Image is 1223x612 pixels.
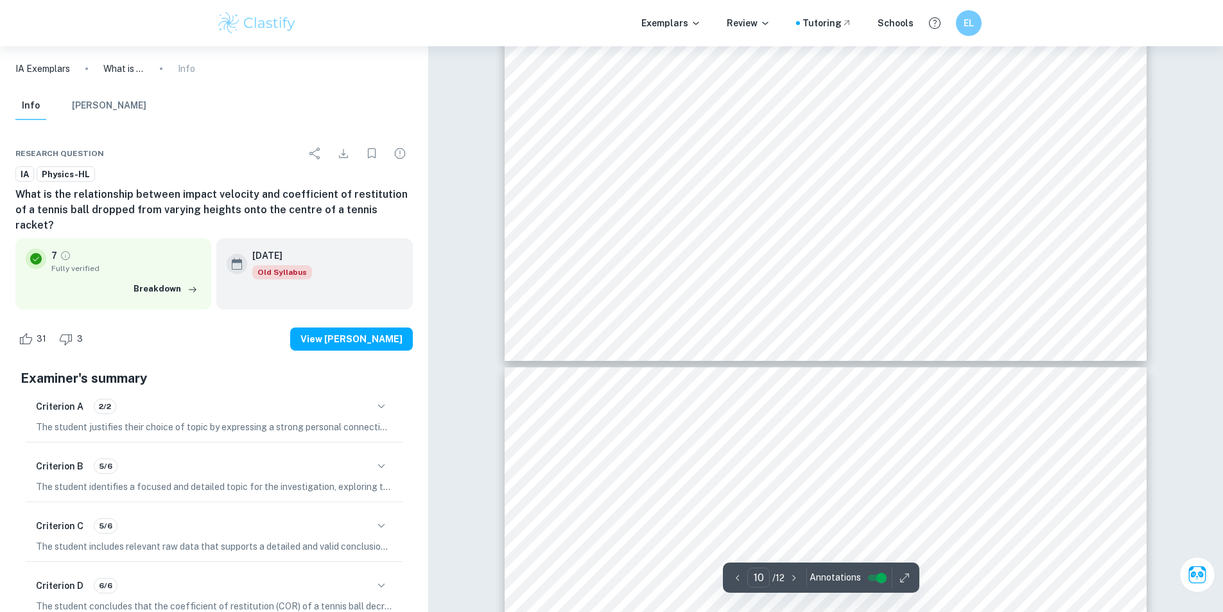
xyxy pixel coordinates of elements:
span: Fully verified [51,263,201,274]
span: Using the findings of this investigation to optimise tennis racket designs in order to [621,56,1068,69]
span: 10.1 Strengths [582,147,657,160]
h6: Criterion B [36,459,83,473]
span: that can accurately measure the bounce height. A motion detector gives a two decimal point [582,480,1066,493]
button: Ask Clai [1179,557,1215,593]
span: experiment easy to replicate. The procedure can be used to measure the COR in different [582,198,1068,211]
span: 31 [30,333,53,345]
h6: Criterion A [36,399,83,414]
h6: EL [961,16,976,30]
p: The student justifies their choice of topic by expressing a strong personal connection to tennis,... [36,420,392,434]
span: 5/6 [94,520,117,532]
span: 10 [1053,305,1068,320]
span: 10 Evaluation [582,110,672,125]
a: Schools [878,16,914,30]
p: Review [727,16,770,30]
span: conditions (section 9.1). [582,216,707,229]
span: Physics-HL [37,168,94,181]
span: The rig set-up involved materials that are easily available within high school physics [582,164,1068,177]
span: Research question [15,148,104,159]
span: motion detector senses. This error is likely due to dropping the ball by hand, which causes [582,583,1068,596]
div: Bookmark [359,141,385,166]
span: Lots of random error was caused by the erratic bouncing of the tennis ball. When dropped [582,549,1068,562]
span: damage when designing certain products (e.g. car designing). [621,39,938,52]
button: Breakdown [130,279,201,299]
p: Info [178,62,195,76]
h5: Examiner's summary [21,369,408,388]
a: Physics-HL [37,166,95,182]
div: Dislike [56,329,90,349]
span: height measurements. A video camera would also need to produce a high resolution video [582,464,1066,476]
button: EL [956,10,982,36]
button: Help and Feedback [924,12,946,34]
a: Grade fully verified [60,250,71,261]
h6: Criterion C [36,519,83,533]
span: would require the proper alignment of it parallel to the measuring tool used for taking bounce [582,446,1068,459]
button: Info [15,92,46,120]
span: 10.2 Errors [582,532,641,545]
span: minimise stress exerted on the hand by the racket when playing tennis. [621,73,986,86]
p: The student includes relevant raw data that supports a detailed and valid conclusion to the resea... [36,539,392,554]
span: 2/2 [94,401,116,412]
a: Tutoring [802,16,852,30]
span: 3 [70,333,90,345]
p: The student identifies a focused and detailed topic for the investigation, exploring the relation... [36,480,392,494]
p: Exemplars [641,16,701,30]
div: Share [302,141,328,166]
span: 6/6 [94,580,117,591]
span: IA [16,168,33,181]
h6: [DATE] [252,249,302,263]
div: Report issue [387,141,413,166]
span: example, the use of a video camera to capture the bounce height. The use of a video camera [582,267,1068,280]
span: - [602,56,606,69]
h6: What is the relationship between impact velocity and coefficient of restitution of a tennis ball ... [15,187,413,233]
div: Like [15,329,53,349]
span: 5/6 [94,460,117,472]
p: What is the relationship between impact velocity and coefficient of restitution of a tennis ball ... [103,62,144,76]
span: accurate reading of the position of the ball, without needing to additionally set up cameras. [582,498,1052,511]
div: Starting from the May 2025 session, the Physics IA requirements have changed. It's OK to refer to... [252,265,312,279]
div: Download [331,141,356,166]
a: IA [15,166,34,182]
span: classrooms. The experimental procedure is also simple. A combination of this makes the [582,182,1066,195]
button: [PERSON_NAME] [72,92,146,120]
button: View [PERSON_NAME] [290,328,413,351]
h6: Criterion D [36,579,83,593]
span: onto the string of the tennis racket, the ball frequently bounced to the side leaving the area the [582,566,1068,579]
a: IA Exemplars [15,62,70,76]
span: Old Syllabus [252,265,312,279]
img: Clastify logo [216,10,298,36]
p: 7 [51,249,57,263]
span: Annotations [810,571,861,584]
p: / 12 [772,571,785,585]
span: The use of a motion detector (when producing proper data) is more accurate than, for [582,250,1068,263]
